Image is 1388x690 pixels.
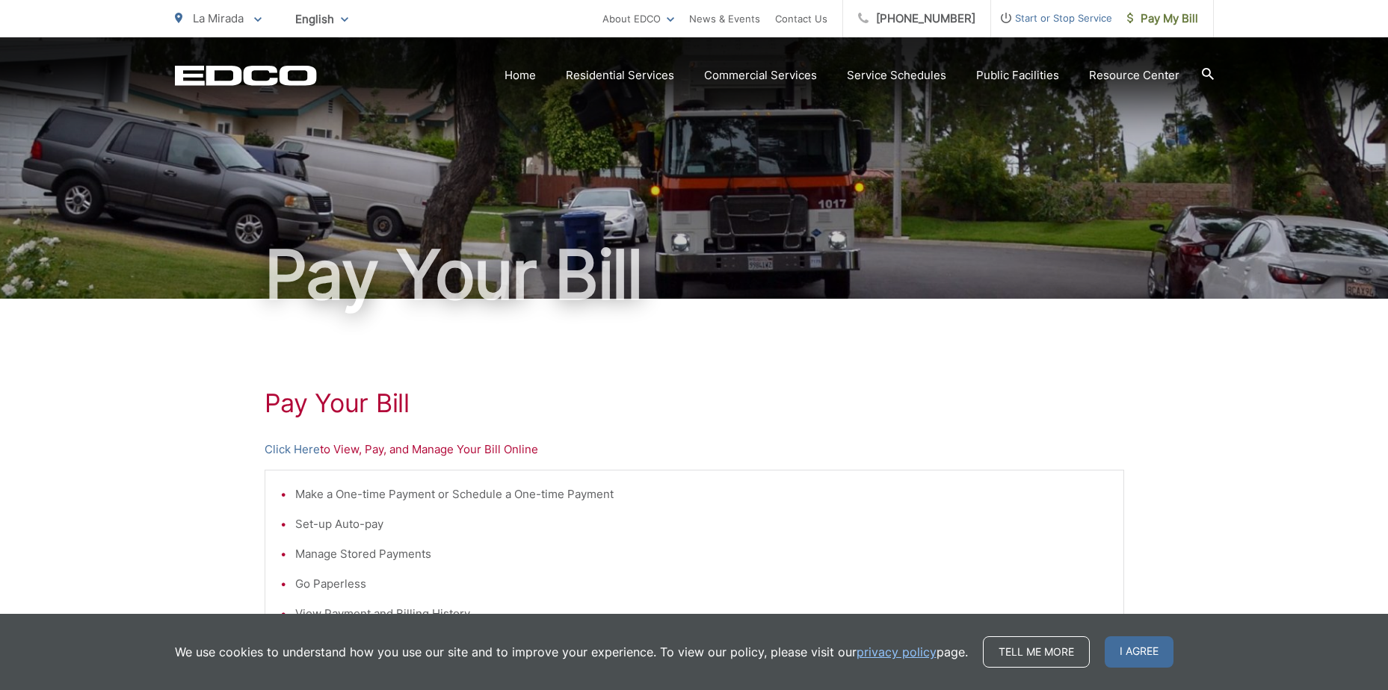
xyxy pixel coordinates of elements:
[1127,10,1198,28] span: Pay My Bill
[775,10,827,28] a: Contact Us
[857,643,937,661] a: privacy policy
[295,485,1108,503] li: Make a One-time Payment or Schedule a One-time Payment
[602,10,674,28] a: About EDCO
[1105,636,1173,668] span: I agree
[847,66,946,84] a: Service Schedules
[505,66,536,84] a: Home
[983,636,1090,668] a: Tell me more
[295,575,1108,593] li: Go Paperless
[566,66,674,84] a: Residential Services
[175,65,317,86] a: EDCD logo. Return to the homepage.
[265,441,320,459] a: Click Here
[265,441,1124,459] p: to View, Pay, and Manage Your Bill Online
[175,643,968,661] p: We use cookies to understand how you use our site and to improve your experience. To view our pol...
[193,11,244,25] span: La Mirada
[265,388,1124,418] h1: Pay Your Bill
[295,545,1108,563] li: Manage Stored Payments
[284,6,360,32] span: English
[704,66,817,84] a: Commercial Services
[175,237,1214,312] h1: Pay Your Bill
[295,515,1108,533] li: Set-up Auto-pay
[689,10,760,28] a: News & Events
[1089,66,1179,84] a: Resource Center
[976,66,1059,84] a: Public Facilities
[295,605,1108,623] li: View Payment and Billing History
